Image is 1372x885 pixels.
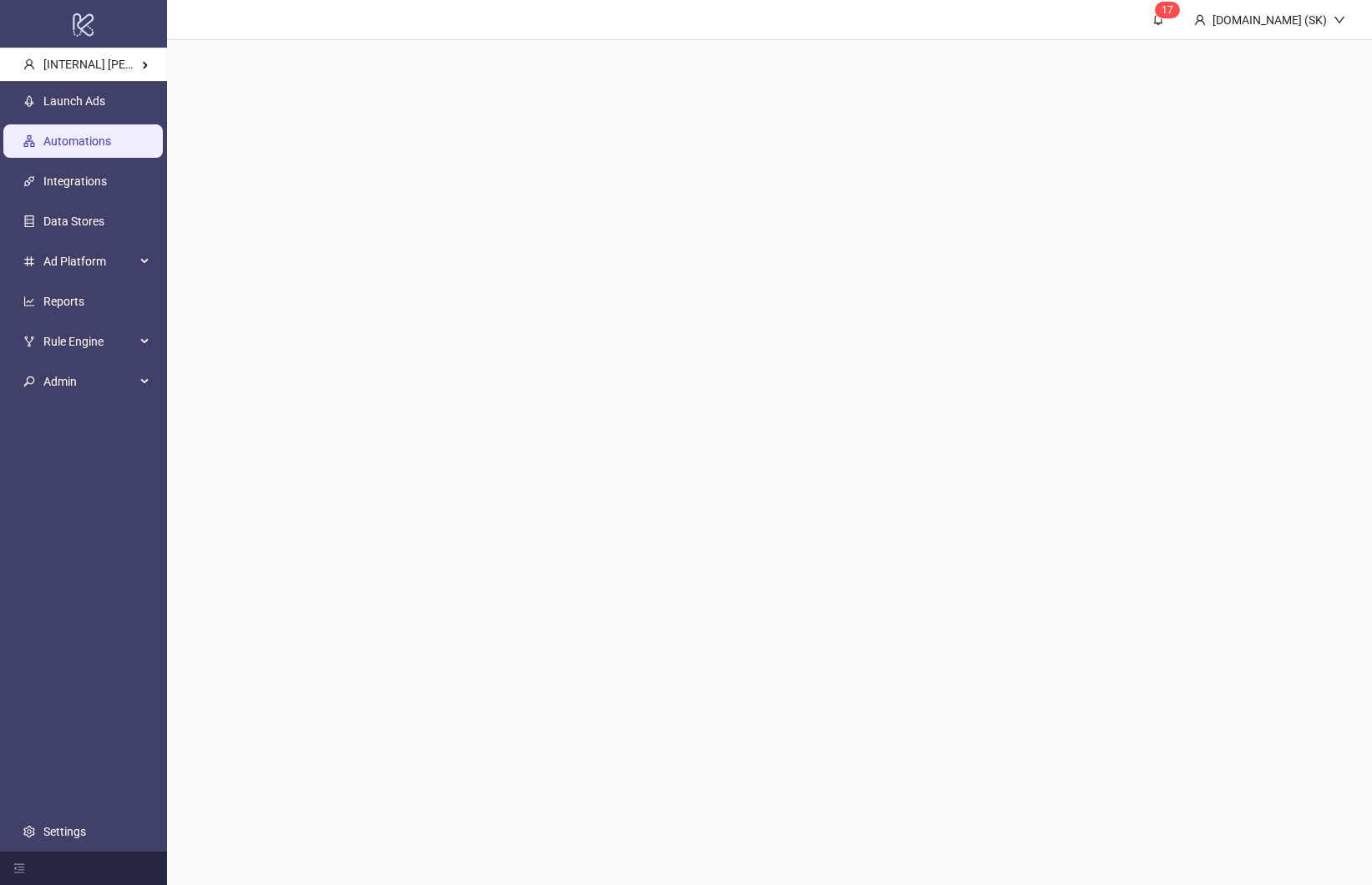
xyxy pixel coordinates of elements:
[43,825,86,838] a: Settings
[13,862,25,874] span: menu-fold
[1152,13,1164,25] span: bell
[43,326,135,359] span: Rule Engine
[43,245,135,279] span: Ad Platform
[43,135,111,149] a: Automations
[43,95,105,109] a: Launch Ads
[23,256,35,268] span: number
[43,215,104,229] a: Data Stores
[1162,4,1167,16] span: 1
[23,58,35,70] span: user
[43,366,135,399] span: Admin
[1155,2,1180,18] sup: 17
[1334,14,1345,26] span: down
[43,58,233,72] span: [INTERNAL] [PERSON_NAME] Kitchn
[23,377,35,388] span: key
[1206,11,1334,29] div: [DOMAIN_NAME] (SK)
[23,336,35,348] span: fork
[1167,4,1173,16] span: 7
[43,175,107,189] a: Integrations
[1194,14,1206,26] span: user
[43,296,84,309] a: Reports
